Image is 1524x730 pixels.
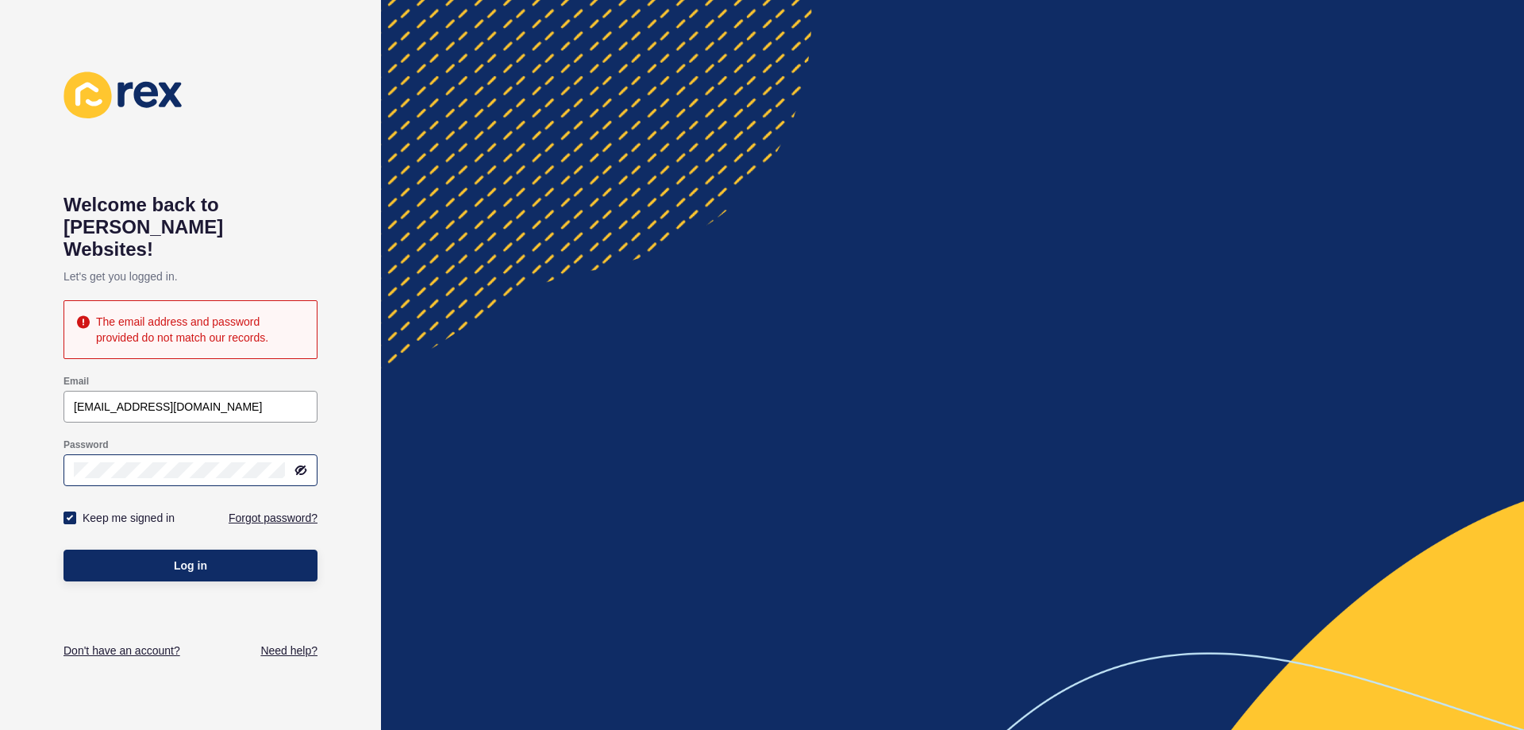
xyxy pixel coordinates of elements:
label: Email [63,375,89,388]
h1: Welcome back to [PERSON_NAME] Websites! [63,194,317,261]
a: Don't have an account? [63,643,180,659]
a: Forgot password? [229,510,317,526]
p: Let's get you logged in. [63,261,317,292]
button: Log in [63,550,317,581]
div: The email address and password provided do not match our records. [96,314,304,346]
label: Password [63,438,109,451]
span: Log in [174,558,207,574]
label: Keep me signed in [83,510,175,526]
a: Need help? [260,643,317,659]
input: e.g. name@company.com [74,399,307,415]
